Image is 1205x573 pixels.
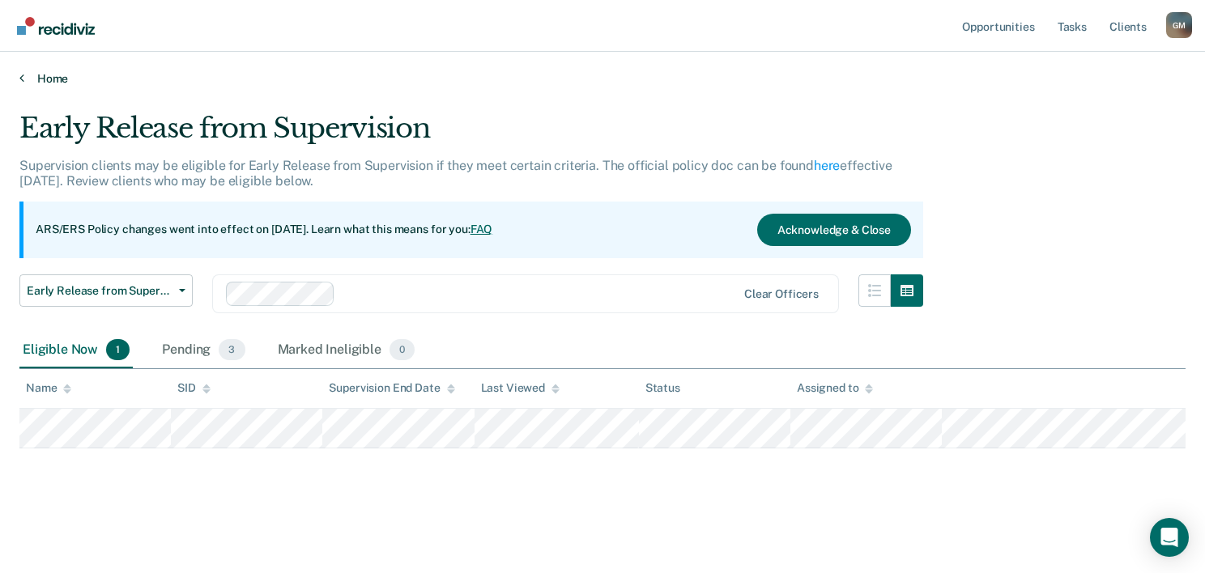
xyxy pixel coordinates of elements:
[219,339,245,360] span: 3
[36,222,492,238] p: ARS/ERS Policy changes went into effect on [DATE]. Learn what this means for you:
[1166,12,1192,38] div: G M
[177,381,211,395] div: SID
[159,333,248,368] div: Pending3
[1150,518,1189,557] div: Open Intercom Messenger
[19,71,1186,86] a: Home
[390,339,415,360] span: 0
[19,158,892,189] p: Supervision clients may be eligible for Early Release from Supervision if they meet certain crite...
[471,223,493,236] a: FAQ
[757,214,911,246] button: Acknowledge & Close
[814,158,840,173] a: here
[26,381,71,395] div: Name
[19,333,133,368] div: Eligible Now1
[481,381,560,395] div: Last Viewed
[744,287,819,301] div: Clear officers
[797,381,873,395] div: Assigned to
[19,112,923,158] div: Early Release from Supervision
[19,274,193,307] button: Early Release from Supervision
[106,339,130,360] span: 1
[329,381,454,395] div: Supervision End Date
[27,284,172,298] span: Early Release from Supervision
[17,17,95,35] img: Recidiviz
[1166,12,1192,38] button: Profile dropdown button
[645,381,680,395] div: Status
[275,333,419,368] div: Marked Ineligible0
